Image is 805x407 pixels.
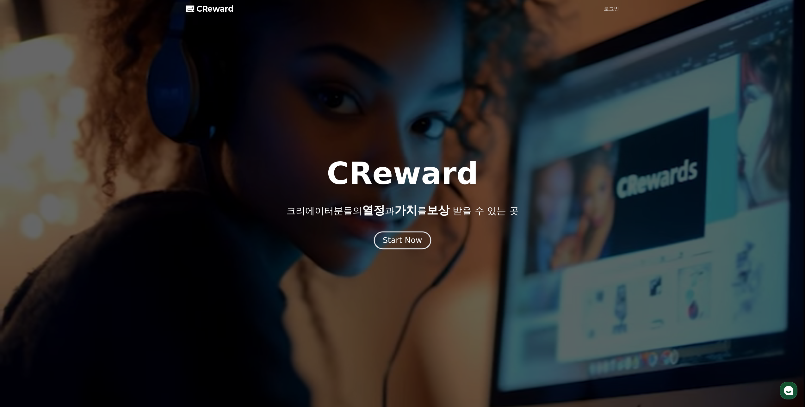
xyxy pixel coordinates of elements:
[42,200,82,216] a: 대화
[82,200,121,216] a: 설정
[20,210,24,215] span: 홈
[286,204,518,217] p: 크리에이터분들의 과 를 받을 수 있는 곳
[374,231,431,249] button: Start Now
[383,235,422,246] div: Start Now
[394,204,417,217] span: 가치
[58,210,65,215] span: 대화
[362,204,385,217] span: 열정
[196,4,234,14] span: CReward
[427,204,449,217] span: 보상
[375,238,430,244] a: Start Now
[604,5,619,13] a: 로그인
[98,210,105,215] span: 설정
[186,4,234,14] a: CReward
[2,200,42,216] a: 홈
[327,158,478,189] h1: CReward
